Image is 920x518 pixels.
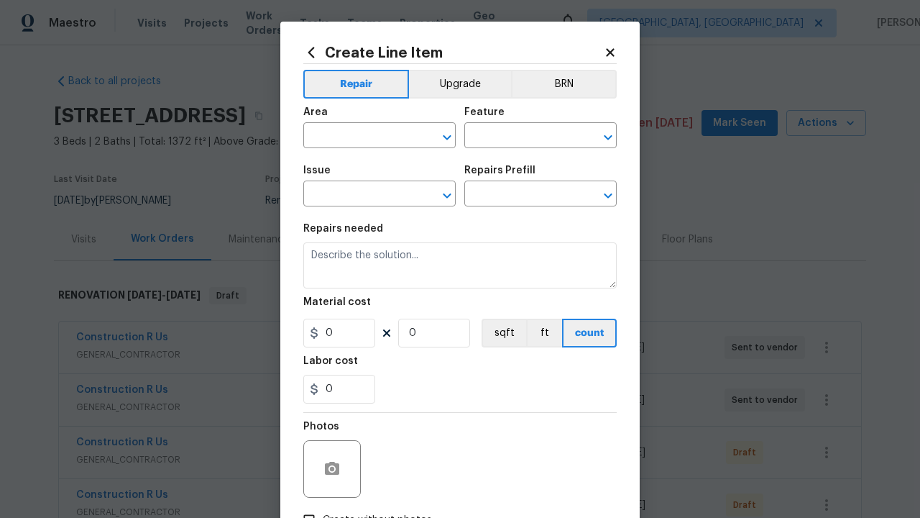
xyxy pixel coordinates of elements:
button: count [562,319,617,347]
h5: Labor cost [303,356,358,366]
button: BRN [511,70,617,99]
h5: Repairs needed [303,224,383,234]
button: Open [437,186,457,206]
h5: Issue [303,165,331,176]
h5: Material cost [303,297,371,307]
h5: Repairs Prefill [464,165,535,176]
h2: Create Line Item [303,45,604,60]
button: ft [526,319,562,347]
button: Open [598,186,618,206]
h5: Area [303,107,328,117]
button: Upgrade [409,70,512,99]
button: Repair [303,70,409,99]
button: Open [437,127,457,147]
button: sqft [482,319,526,347]
button: Open [598,127,618,147]
h5: Photos [303,422,339,432]
h5: Feature [464,107,505,117]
